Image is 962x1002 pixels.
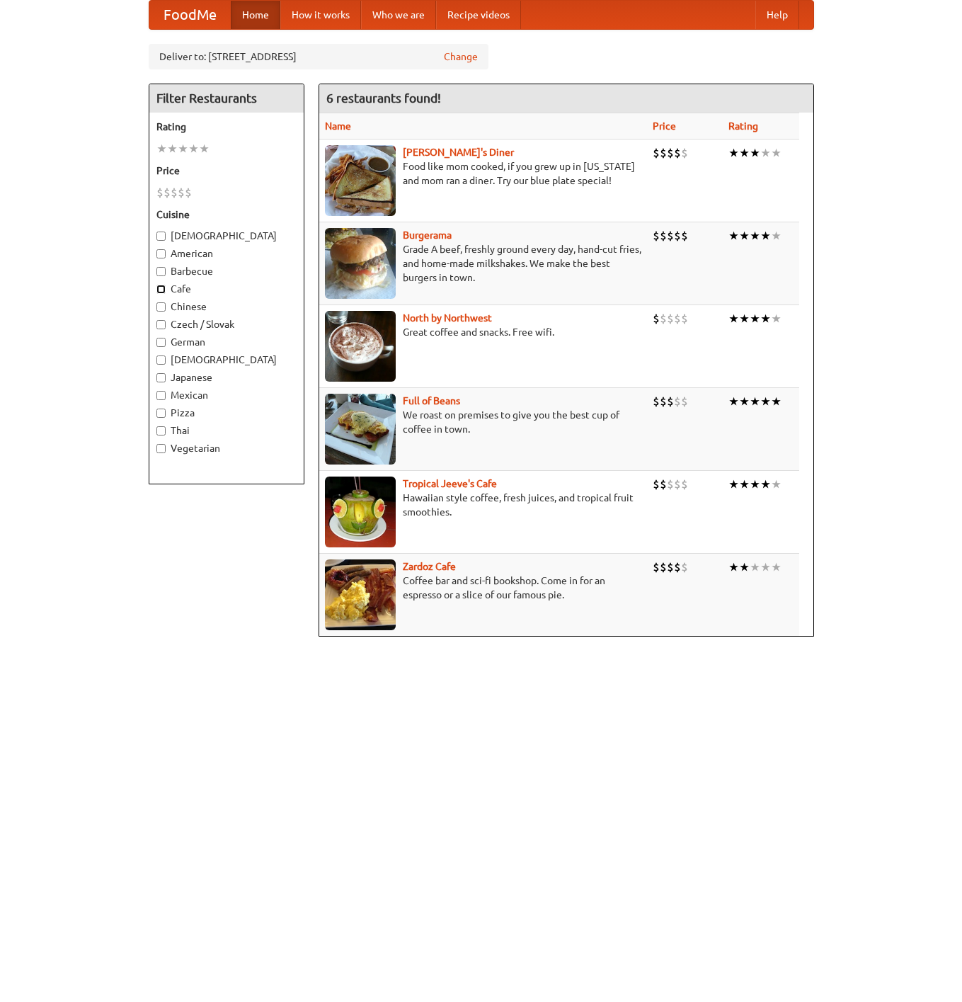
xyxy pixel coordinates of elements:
[403,478,497,489] a: Tropical Jeeve's Cafe
[149,44,488,69] div: Deliver to: [STREET_ADDRESS]
[760,311,771,326] li: ★
[178,141,188,156] li: ★
[156,207,297,222] h5: Cuisine
[667,145,674,161] li: $
[681,477,688,492] li: $
[156,185,164,200] li: $
[755,1,799,29] a: Help
[653,477,660,492] li: $
[325,559,396,630] img: zardoz.jpg
[771,477,781,492] li: ★
[674,559,681,575] li: $
[674,477,681,492] li: $
[667,228,674,244] li: $
[653,394,660,409] li: $
[156,264,297,278] label: Barbecue
[667,394,674,409] li: $
[156,267,166,276] input: Barbecue
[326,91,441,105] ng-pluralize: 6 restaurants found!
[156,246,297,261] label: American
[185,185,192,200] li: $
[739,311,750,326] li: ★
[280,1,361,29] a: How it works
[739,477,750,492] li: ★
[728,120,758,132] a: Rating
[403,147,514,158] b: [PERSON_NAME]'s Diner
[660,394,667,409] li: $
[750,559,760,575] li: ★
[653,311,660,326] li: $
[750,394,760,409] li: ★
[739,394,750,409] li: ★
[660,311,667,326] li: $
[771,311,781,326] li: ★
[156,282,297,296] label: Cafe
[750,145,760,161] li: ★
[156,320,166,329] input: Czech / Slovak
[760,394,771,409] li: ★
[660,477,667,492] li: $
[156,409,166,418] input: Pizza
[667,559,674,575] li: $
[156,423,297,438] label: Thai
[681,559,688,575] li: $
[156,120,297,134] h5: Rating
[325,574,641,602] p: Coffee bar and sci-fi bookshop. Come in for an espresso or a slice of our famous pie.
[156,249,166,258] input: American
[156,353,297,367] label: [DEMOGRAPHIC_DATA]
[444,50,478,64] a: Change
[674,311,681,326] li: $
[156,355,166,365] input: [DEMOGRAPHIC_DATA]
[361,1,436,29] a: Who we are
[156,335,297,349] label: German
[436,1,521,29] a: Recipe videos
[403,395,460,406] a: Full of Beans
[188,141,199,156] li: ★
[171,185,178,200] li: $
[771,559,781,575] li: ★
[681,228,688,244] li: $
[156,300,297,314] label: Chinese
[325,394,396,465] img: beans.jpg
[760,228,771,244] li: ★
[325,159,641,188] p: Food like mom cooked, if you grew up in [US_STATE] and mom ran a diner. Try our blue plate special!
[156,338,166,347] input: German
[156,232,166,241] input: [DEMOGRAPHIC_DATA]
[681,311,688,326] li: $
[653,120,676,132] a: Price
[771,145,781,161] li: ★
[739,145,750,161] li: ★
[167,141,178,156] li: ★
[325,477,396,547] img: jeeves.jpg
[728,477,739,492] li: ★
[156,406,297,420] label: Pizza
[739,228,750,244] li: ★
[325,325,641,339] p: Great coffee and snacks. Free wifi.
[325,311,396,382] img: north.jpg
[674,394,681,409] li: $
[403,229,452,241] a: Burgerama
[653,228,660,244] li: $
[660,228,667,244] li: $
[325,242,641,285] p: Grade A beef, freshly ground every day, hand-cut fries, and home-made milkshakes. We make the bes...
[681,394,688,409] li: $
[760,559,771,575] li: ★
[156,317,297,331] label: Czech / Slovak
[325,491,641,519] p: Hawaiian style coffee, fresh juices, and tropical fruit smoothies.
[156,426,166,435] input: Thai
[681,145,688,161] li: $
[156,141,167,156] li: ★
[660,559,667,575] li: $
[674,228,681,244] li: $
[156,285,166,294] input: Cafe
[728,228,739,244] li: ★
[667,311,674,326] li: $
[325,408,641,436] p: We roast on premises to give you the best cup of coffee in town.
[403,312,492,324] a: North by Northwest
[178,185,185,200] li: $
[750,311,760,326] li: ★
[156,373,166,382] input: Japanese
